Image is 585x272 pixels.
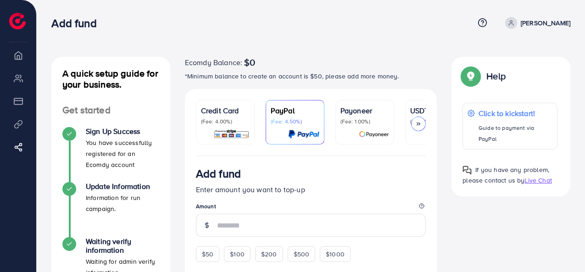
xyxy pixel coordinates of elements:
p: You have successfully registered for an Ecomdy account [86,137,159,170]
p: Information for run campaign. [86,192,159,214]
img: card [213,129,250,139]
span: $200 [261,250,277,259]
p: Help [486,71,506,82]
span: $100 [230,250,245,259]
img: logo [9,13,26,29]
p: USDT [410,105,459,116]
h3: Add fund [51,17,104,30]
p: (Fee: 0.00%) [410,118,459,125]
span: $500 [294,250,310,259]
p: Credit Card [201,105,250,116]
p: (Fee: 4.50%) [271,118,319,125]
p: PayPal [271,105,319,116]
p: Click to kickstart! [479,108,552,119]
span: $50 [202,250,213,259]
p: (Fee: 1.00%) [340,118,389,125]
img: card [288,129,319,139]
span: $1000 [326,250,345,259]
p: (Fee: 4.00%) [201,118,250,125]
span: $0 [244,57,255,68]
a: [PERSON_NAME] [501,17,570,29]
h4: Sign Up Success [86,127,159,136]
span: If you have any problem, please contact us by [462,165,549,185]
img: Popup guide [462,68,479,84]
span: Ecomdy Balance: [185,57,242,68]
legend: Amount [196,202,426,214]
img: Popup guide [462,166,472,175]
h4: Update Information [86,182,159,191]
h4: A quick setup guide for your business. [51,68,170,90]
p: [PERSON_NAME] [521,17,570,28]
img: card [359,129,389,139]
span: Live Chat [524,176,552,185]
li: Sign Up Success [51,127,170,182]
h4: Get started [51,105,170,116]
h3: Add fund [196,167,241,180]
p: *Minimum balance to create an account is $50, please add more money. [185,71,437,82]
h4: Waiting verify information [86,237,159,255]
p: Guide to payment via PayPal [479,122,552,144]
p: Payoneer [340,105,389,116]
li: Update Information [51,182,170,237]
p: Enter amount you want to top-up [196,184,426,195]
